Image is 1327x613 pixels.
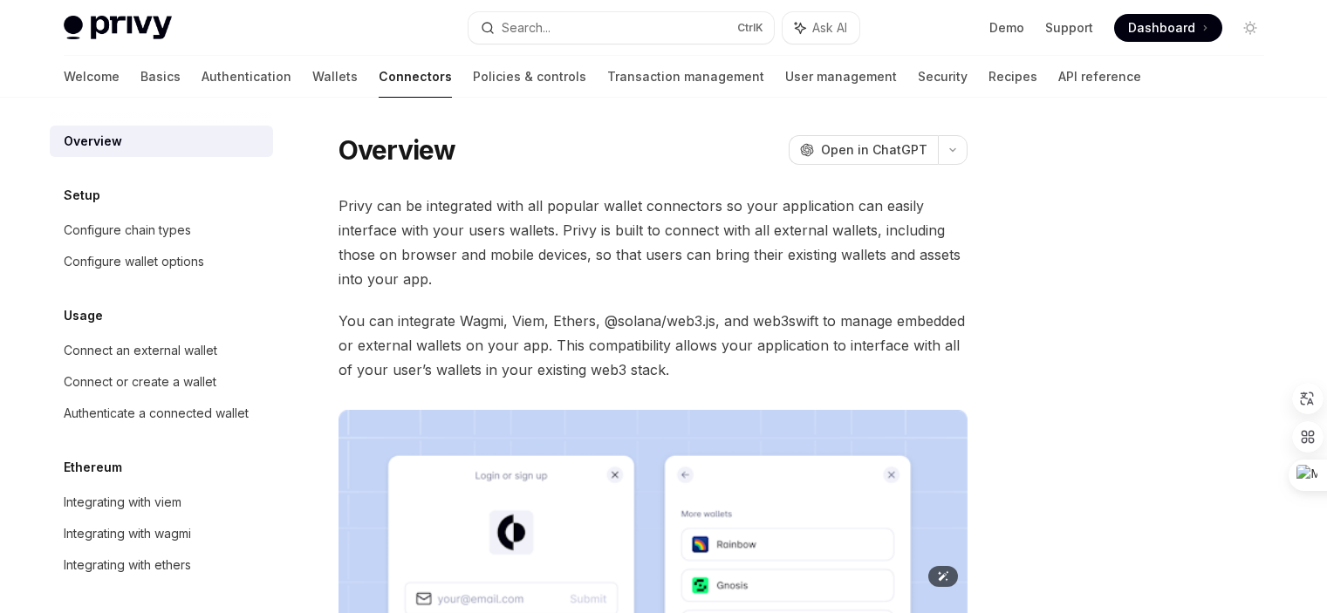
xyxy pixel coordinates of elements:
span: You can integrate Wagmi, Viem, Ethers, @solana/web3.js, and web3swift to manage embedded or exter... [339,309,968,382]
span: Ctrl K [737,21,763,35]
div: Configure wallet options [64,251,204,272]
a: Authentication [202,56,291,98]
a: Welcome [64,56,120,98]
a: User management [785,56,897,98]
a: Integrating with ethers [50,549,273,581]
a: Integrating with wagmi [50,518,273,549]
span: Dashboard [1128,19,1195,37]
img: light logo [64,16,172,40]
span: Privy can be integrated with all popular wallet connectors so your application can easily interfa... [339,194,968,291]
div: Integrating with viem [64,492,181,513]
span: Open in ChatGPT [821,141,927,159]
div: Integrating with ethers [64,555,191,576]
div: Overview [64,131,122,152]
h5: Usage [64,305,103,326]
a: Demo [989,19,1024,37]
div: Connect or create a wallet [64,371,216,392]
a: Basics [140,56,181,98]
a: Configure wallet options [50,246,273,277]
div: Connect an external wallet [64,340,217,361]
a: Transaction management [607,56,764,98]
h1: Overview [339,134,456,166]
a: Policies & controls [473,56,586,98]
a: Configure chain types [50,215,273,246]
button: Ask AI [783,12,859,44]
h5: Setup [64,185,100,206]
a: Support [1045,19,1093,37]
span: Ask AI [812,19,847,37]
button: Toggle dark mode [1236,14,1264,42]
div: Authenticate a connected wallet [64,403,249,424]
a: Connect or create a wallet [50,366,273,398]
a: Connectors [379,56,452,98]
a: Security [918,56,968,98]
a: API reference [1058,56,1141,98]
a: Overview [50,126,273,157]
button: Search...CtrlK [469,12,774,44]
a: Authenticate a connected wallet [50,398,273,429]
a: Wallets [312,56,358,98]
a: Integrating with viem [50,487,273,518]
div: Integrating with wagmi [64,523,191,544]
div: Configure chain types [64,220,191,241]
div: Search... [502,17,551,38]
button: Open in ChatGPT [789,135,938,165]
h5: Ethereum [64,457,122,478]
a: Recipes [988,56,1037,98]
a: Dashboard [1114,14,1222,42]
a: Connect an external wallet [50,335,273,366]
